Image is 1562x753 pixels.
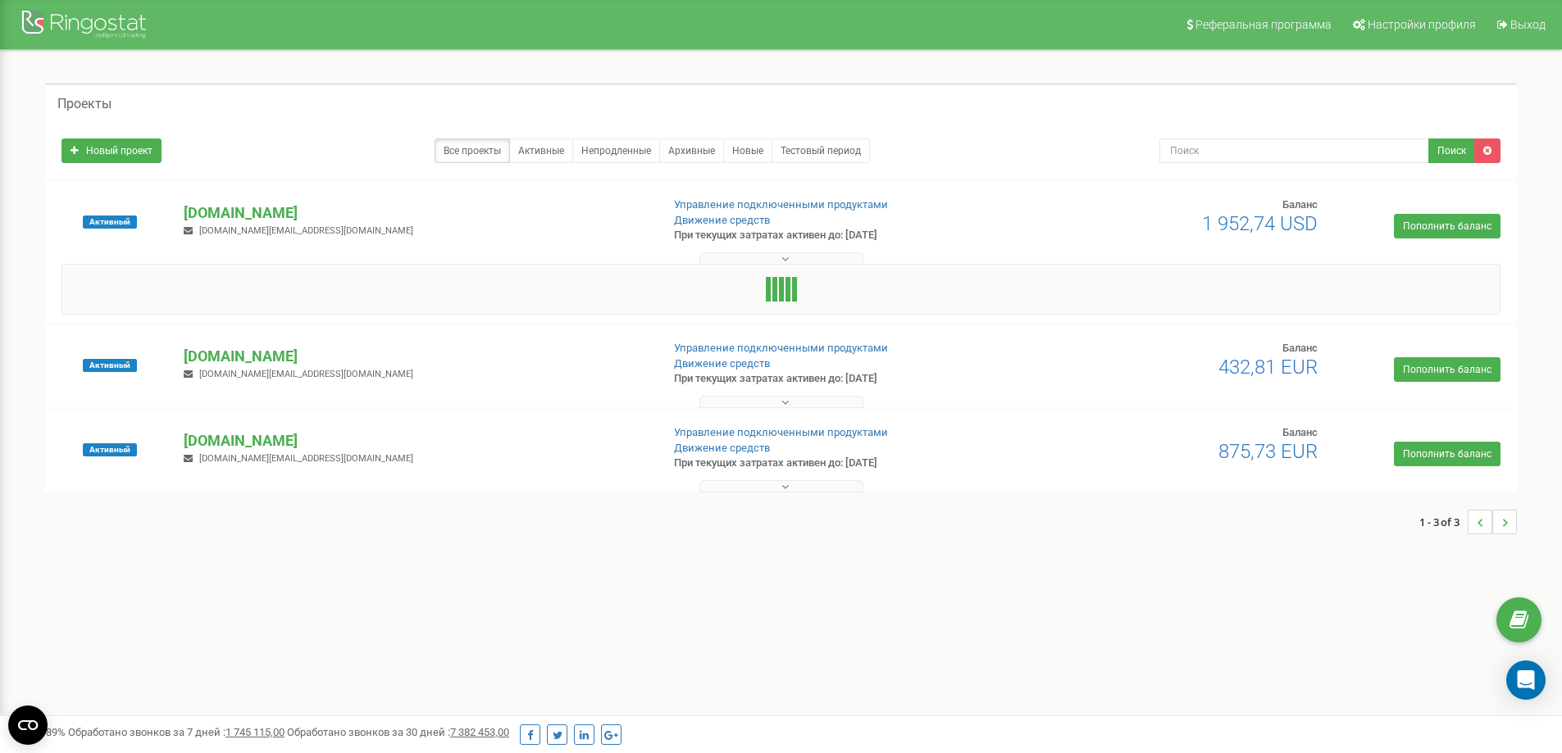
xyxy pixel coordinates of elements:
[8,705,48,745] button: Open CMP widget
[57,97,112,111] h5: Проекты
[199,369,413,379] span: [DOMAIN_NAME][EMAIL_ADDRESS][DOMAIN_NAME]
[199,225,413,236] span: [DOMAIN_NAME][EMAIL_ADDRESS][DOMAIN_NAME]
[435,138,510,163] a: Все проекты
[674,357,770,370] a: Движение средств
[572,138,660,163] a: Непродленные
[184,202,647,224] p: [DOMAIN_NAME]
[509,138,573,163] a: Активные
[1368,18,1476,31] span: Настройки профиля
[1394,357,1501,382] a: Пополнить баланс
[1159,138,1429,163] input: Поиск
[674,342,888,354] a: Управление подключенными продуктами
[772,138,870,163] a: Тестовый период
[83,443,137,456] span: Активный
[674,228,1015,243] p: При текущих затратах активен до: [DATE]
[83,359,137,372] span: Активный
[1394,442,1501,466] a: Пополнить баланс
[1282,342,1318,354] span: Баланс
[674,442,770,454] a: Движение средств
[1506,660,1546,700] div: Open Intercom Messenger
[674,456,1015,471] p: При текущих затратах активен до: [DATE]
[674,371,1015,387] p: При текущих затратах активен до: [DATE]
[450,726,509,738] u: 7 382 453,00
[184,346,647,367] p: [DOMAIN_NAME]
[1202,212,1318,235] span: 1 952,74 USD
[1394,214,1501,238] a: Пополнить баланс
[1428,138,1475,163] button: Поиск
[1282,426,1318,438] span: Баланс
[674,214,770,226] a: Движение средств
[199,453,413,464] span: [DOMAIN_NAME][EMAIL_ADDRESS][DOMAIN_NAME]
[225,726,285,738] u: 1 745 115,00
[1218,356,1318,379] span: 432,81 EUR
[61,138,162,163] a: Новый проект
[287,726,509,738] span: Обработано звонков за 30 дней :
[1510,18,1546,31] span: Выход
[1419,493,1517,551] nav: ...
[1282,198,1318,211] span: Баланс
[659,138,724,163] a: Архивные
[184,430,647,451] p: [DOMAIN_NAME]
[674,426,888,438] a: Управление подключенными продуктами
[1218,440,1318,463] span: 875,73 EUR
[1195,18,1332,31] span: Реферальная программа
[83,215,137,229] span: Активный
[68,726,285,738] span: Обработано звонков за 7 дней :
[723,138,772,163] a: Новые
[674,198,888,211] a: Управление подключенными продуктами
[1419,510,1468,534] span: 1 - 3 of 3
